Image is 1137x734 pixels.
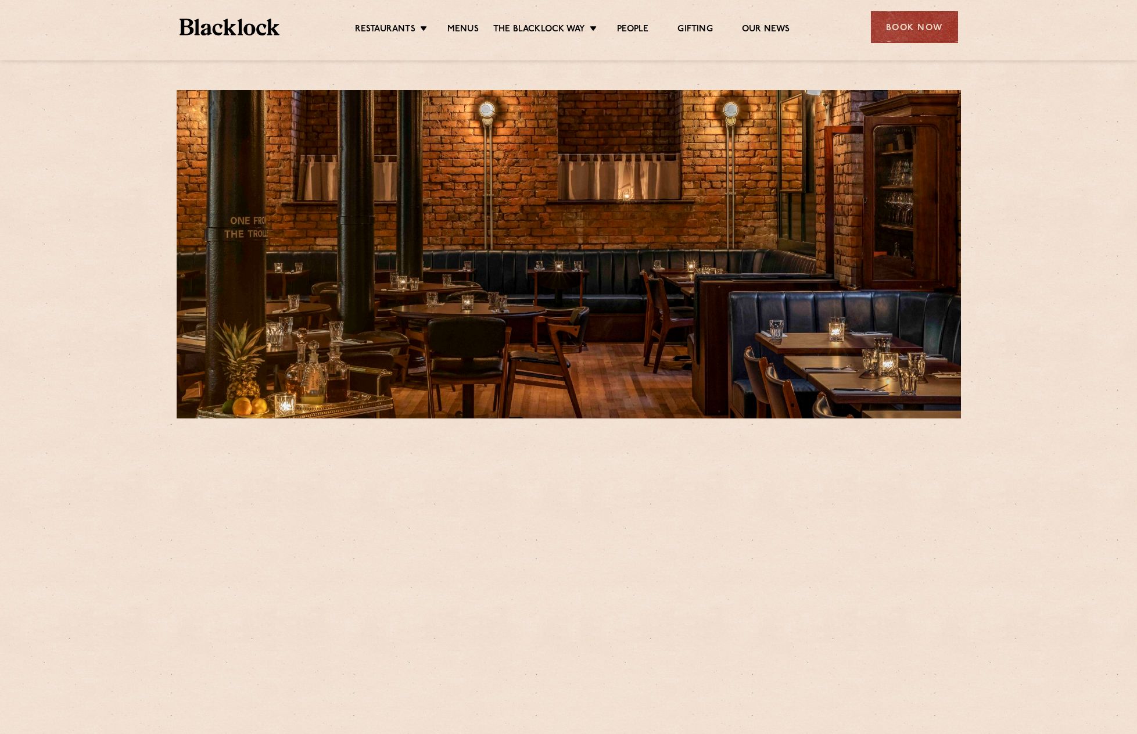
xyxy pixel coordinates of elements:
a: The Blacklock Way [493,24,585,37]
a: Our News [742,24,790,37]
a: People [617,24,648,37]
img: BL_Textured_Logo-footer-cropped.svg [180,19,280,35]
div: Book Now [871,11,958,43]
a: Menus [447,24,479,37]
a: Restaurants [355,24,415,37]
a: Gifting [677,24,712,37]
